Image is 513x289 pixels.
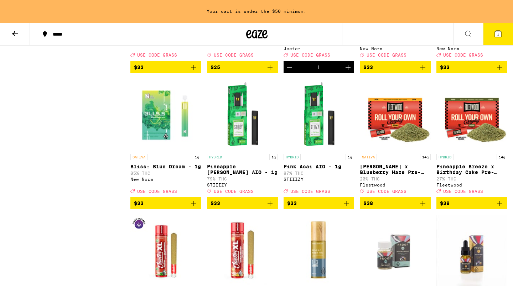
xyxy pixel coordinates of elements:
[367,189,406,194] span: USE CODE GRASS
[436,183,507,187] div: Fleetwood
[290,53,330,58] span: USE CODE GRASS
[134,64,144,70] span: $32
[346,154,354,160] p: 1g
[207,154,224,160] p: HYBRID
[207,177,278,181] p: 79% THC
[497,154,507,160] p: 14g
[367,53,406,58] span: USE CODE GRASS
[130,61,201,73] button: Add to bag
[284,177,354,182] div: STIIIZY
[207,183,278,187] div: STIIIZY
[284,79,354,150] img: STIIIZY - Pink Acai AIO - 1g
[137,189,177,194] span: USE CODE GRASS
[360,46,431,51] div: New Norm
[130,215,201,286] img: Jeeter - Strawberry Cough Quad Infused XL - 2g
[290,189,330,194] span: USE CODE GRASS
[436,215,507,286] img: Proof - High Potency THC Tincture - 1000mg
[284,197,354,209] button: Add to bag
[317,64,320,70] div: 1
[440,200,450,206] span: $38
[207,79,278,197] a: Open page for Pineapple Runtz AIO - 1g from STIIIZY
[360,215,431,286] img: Proof - 20:1 CBD Capsules - 300mg
[436,61,507,73] button: Add to bag
[436,79,507,150] img: Fleetwood - Pineapple Breeze x Birthday Cake Pre-Ground - 14g
[360,79,431,197] a: Open page for Jack Herer x Blueberry Haze Pre-Ground - 14g from Fleetwood
[207,197,278,209] button: Add to bag
[284,164,354,169] p: Pink Acai AIO - 1g
[497,32,499,37] span: 1
[360,177,431,181] p: 20% THC
[130,171,201,175] p: 85% THC
[363,200,373,206] span: $38
[440,64,450,70] span: $33
[360,154,377,160] p: SATIVA
[134,200,144,206] span: $33
[284,79,354,197] a: Open page for Pink Acai AIO - 1g from STIIIZY
[269,154,278,160] p: 1g
[436,164,507,175] p: Pineapple Breeze x Birthday Cake Pre-Ground - 14g
[207,215,278,286] img: Jeeter - Apple Fritter Quad Infused XL - 2g
[363,64,373,70] span: $33
[130,177,201,182] div: New Norm
[284,171,354,175] p: 87% THC
[284,46,354,51] div: Jeeter
[436,46,507,51] div: New Norm
[436,79,507,197] a: Open page for Pineapple Breeze x Birthday Cake Pre-Ground - 14g from Fleetwood
[436,154,454,160] p: HYBRID
[130,154,147,160] p: SATIVA
[211,200,220,206] span: $33
[207,61,278,73] button: Add to bag
[483,23,513,45] button: 1
[193,154,201,160] p: 1g
[443,53,483,58] span: USE CODE GRASS
[360,79,431,150] img: Fleetwood - Jack Herer x Blueberry Haze Pre-Ground - 14g
[284,215,354,286] img: Papa & Barkley - 1:3 Releaf Body Oil - 300mg
[284,154,301,160] p: HYBRID
[207,164,278,175] p: Pineapple [PERSON_NAME] AIO - 1g
[360,61,431,73] button: Add to bag
[284,61,296,73] button: Decrement
[130,79,201,150] img: New Norm - Bliss: Blue Dream - 1g
[130,79,201,197] a: Open page for Bliss: Blue Dream - 1g from New Norm
[443,189,483,194] span: USE CODE GRASS
[214,189,254,194] span: USE CODE GRASS
[214,53,254,58] span: USE CODE GRASS
[211,64,220,70] span: $25
[130,164,201,169] p: Bliss: Blue Dream - 1g
[207,79,278,150] img: STIIIZY - Pineapple Runtz AIO - 1g
[360,197,431,209] button: Add to bag
[436,197,507,209] button: Add to bag
[360,164,431,175] p: [PERSON_NAME] x Blueberry Haze Pre-Ground - 14g
[4,5,51,11] span: Hi. Need any help?
[130,197,201,209] button: Add to bag
[342,61,354,73] button: Increment
[287,200,297,206] span: $33
[360,183,431,187] div: Fleetwood
[436,177,507,181] p: 27% THC
[420,154,431,160] p: 14g
[137,53,177,58] span: USE CODE GRASS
